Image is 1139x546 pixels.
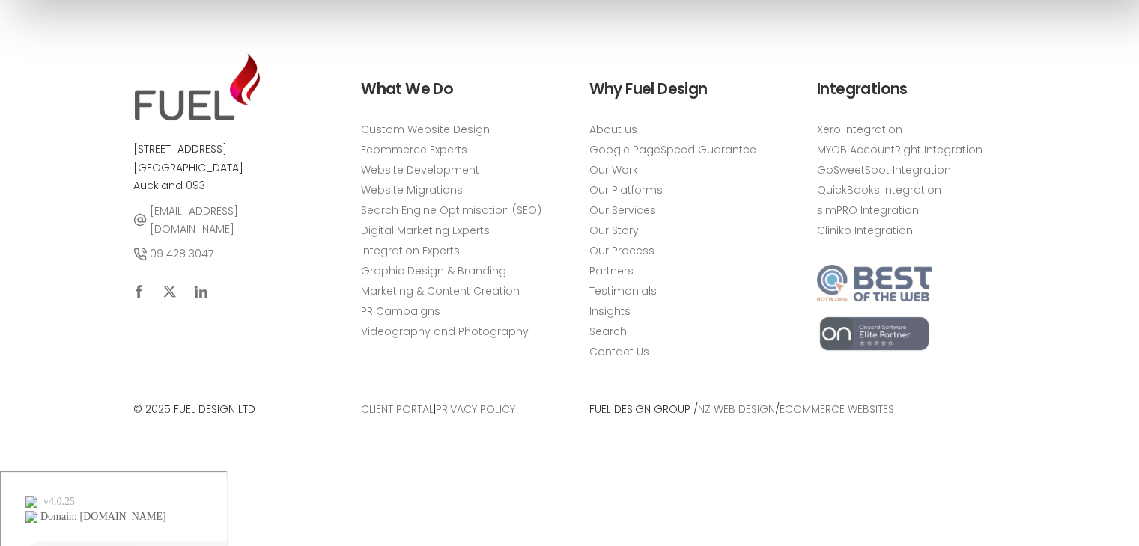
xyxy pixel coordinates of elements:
[817,265,932,301] img: Best of the web
[698,402,775,417] a: NZ Web Design
[133,202,322,239] a: [EMAIL_ADDRESS][DOMAIN_NAME]
[39,39,165,51] div: Domain: [DOMAIN_NAME]
[589,344,649,360] a: Contact Us
[589,263,634,279] a: Partners
[361,263,506,279] a: Graphic Design & Branding
[817,223,913,239] a: Cliniko Integration
[133,245,213,263] a: 09 428 3047
[42,24,73,36] div: v 4.0.25
[168,88,247,98] div: Keywords by Traffic
[361,243,460,259] a: Integration Experts
[817,203,919,218] a: simPRO Integration
[361,402,434,417] a: Client Portal
[133,107,260,125] a: Web Design Auckland
[817,182,941,198] a: QuickBooks Integration
[43,87,55,99] img: tab_domain_overview_orange.svg
[361,324,529,340] a: Videography and Photography
[24,39,36,51] img: website_grey.svg
[589,162,638,178] a: Our Work
[589,203,656,218] a: Our Services
[186,276,216,306] a: LinkedIn
[589,283,657,299] a: Testimonials
[817,315,932,352] img: Oncord Elite Partners
[589,243,654,259] a: Our Process
[361,400,550,419] p: |
[155,276,185,306] a: X (Twitter)
[361,182,463,198] a: Website Migrations
[361,122,490,138] a: Custom Website Design
[589,223,639,239] a: Our Story
[361,76,550,103] h3: What We Do
[361,142,467,158] a: Ecommerce Experts
[361,203,541,218] a: Search Engine Optimisation (SEO)
[817,76,1006,103] h3: Integrations
[817,122,902,138] a: Xero Integration
[135,53,260,120] img: Web Design Auckland
[60,88,134,98] div: Domain Overview
[124,276,154,306] a: Facebook
[589,304,631,319] a: Insights
[436,402,515,417] a: PRIVACY POLICY
[589,142,756,158] a: Google PageSpeed Guarantee
[589,122,637,138] a: About us
[151,87,163,99] img: tab_keywords_by_traffic_grey.svg
[589,324,627,340] a: Search
[780,402,894,417] a: eCommerce Websites
[133,140,322,195] p: [STREET_ADDRESS] [GEOGRAPHIC_DATA] Auckland 0931
[133,400,322,419] p: © 2025 Fuel Design Ltd
[589,182,663,198] a: Our Platforms
[817,162,951,178] a: GoSweetSpot Integration
[817,142,982,158] a: MYOB AccountRight Integration
[361,283,520,299] a: Marketing & Content Creation
[361,304,440,319] a: PR Campaigns
[361,162,479,178] a: Website Development
[589,76,778,103] h3: Why Fuel Design
[589,400,1006,419] p: Fuel Design group / /
[24,24,36,36] img: logo_orange.svg
[361,223,490,239] a: Digital Marketing Experts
